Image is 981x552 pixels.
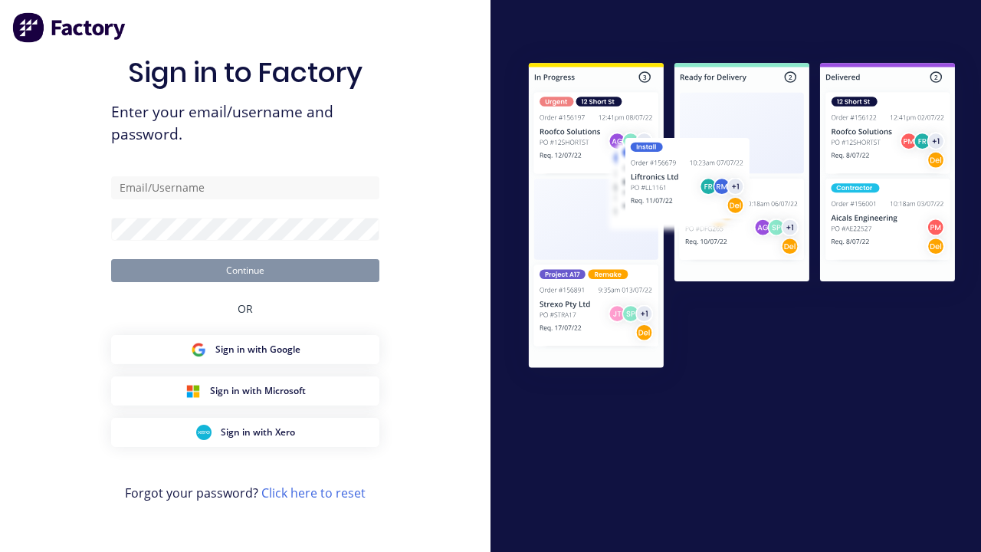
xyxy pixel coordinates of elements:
span: Forgot your password? [125,484,366,502]
button: Google Sign inSign in with Google [111,335,379,364]
span: Sign in with Microsoft [210,384,306,398]
span: Sign in with Google [215,343,300,356]
h1: Sign in to Factory [128,56,363,89]
button: Continue [111,259,379,282]
button: Xero Sign inSign in with Xero [111,418,379,447]
img: Sign in [503,39,981,396]
span: Enter your email/username and password. [111,101,379,146]
input: Email/Username [111,176,379,199]
img: Microsoft Sign in [185,383,201,399]
img: Xero Sign in [196,425,212,440]
a: Click here to reset [261,485,366,501]
div: OR [238,282,253,335]
span: Sign in with Xero [221,426,295,439]
img: Google Sign in [191,342,206,357]
img: Factory [12,12,127,43]
button: Microsoft Sign inSign in with Microsoft [111,376,379,406]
